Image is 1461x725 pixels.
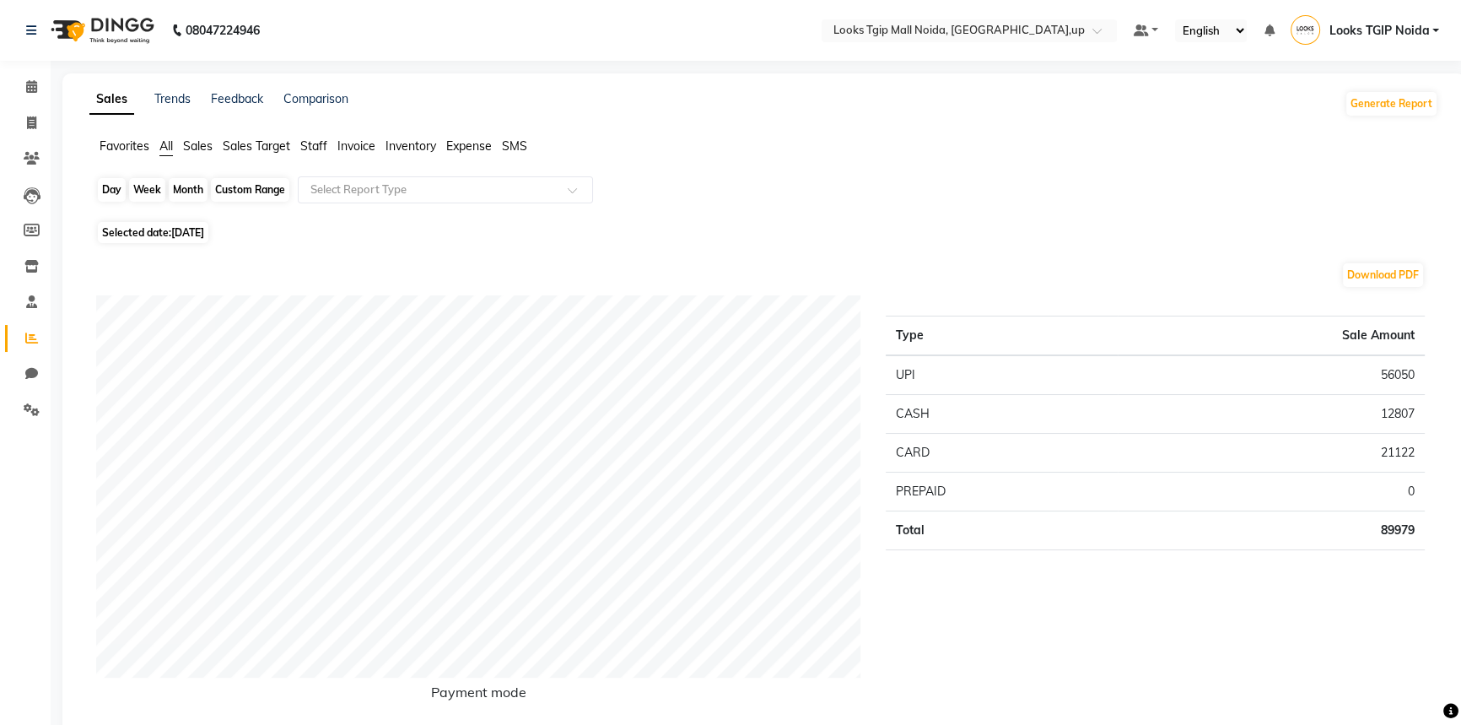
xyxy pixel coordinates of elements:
[98,222,208,243] span: Selected date:
[1118,511,1425,550] td: 89979
[446,138,492,154] span: Expense
[186,7,260,54] b: 08047224946
[1346,92,1437,116] button: Generate Report
[886,473,1118,511] td: PREPAID
[886,511,1118,550] td: Total
[171,226,204,239] span: [DATE]
[886,317,1118,356] th: Type
[886,395,1118,434] td: CASH
[1291,15,1320,45] img: Looks TGIP Noida
[43,7,159,54] img: logo
[154,91,191,106] a: Trends
[385,138,436,154] span: Inventory
[1118,395,1425,434] td: 12807
[183,138,213,154] span: Sales
[169,178,208,202] div: Month
[1329,22,1429,40] span: Looks TGIP Noida
[98,178,126,202] div: Day
[1343,263,1423,287] button: Download PDF
[223,138,290,154] span: Sales Target
[129,178,165,202] div: Week
[1118,434,1425,473] td: 21122
[1118,473,1425,511] td: 0
[886,434,1118,473] td: CARD
[337,138,375,154] span: Invoice
[1118,355,1425,395] td: 56050
[211,178,289,202] div: Custom Range
[100,138,149,154] span: Favorites
[211,91,263,106] a: Feedback
[89,84,134,115] a: Sales
[300,138,327,154] span: Staff
[283,91,348,106] a: Comparison
[159,138,173,154] span: All
[502,138,527,154] span: SMS
[886,355,1118,395] td: UPI
[96,684,860,707] h6: Payment mode
[1118,317,1425,356] th: Sale Amount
